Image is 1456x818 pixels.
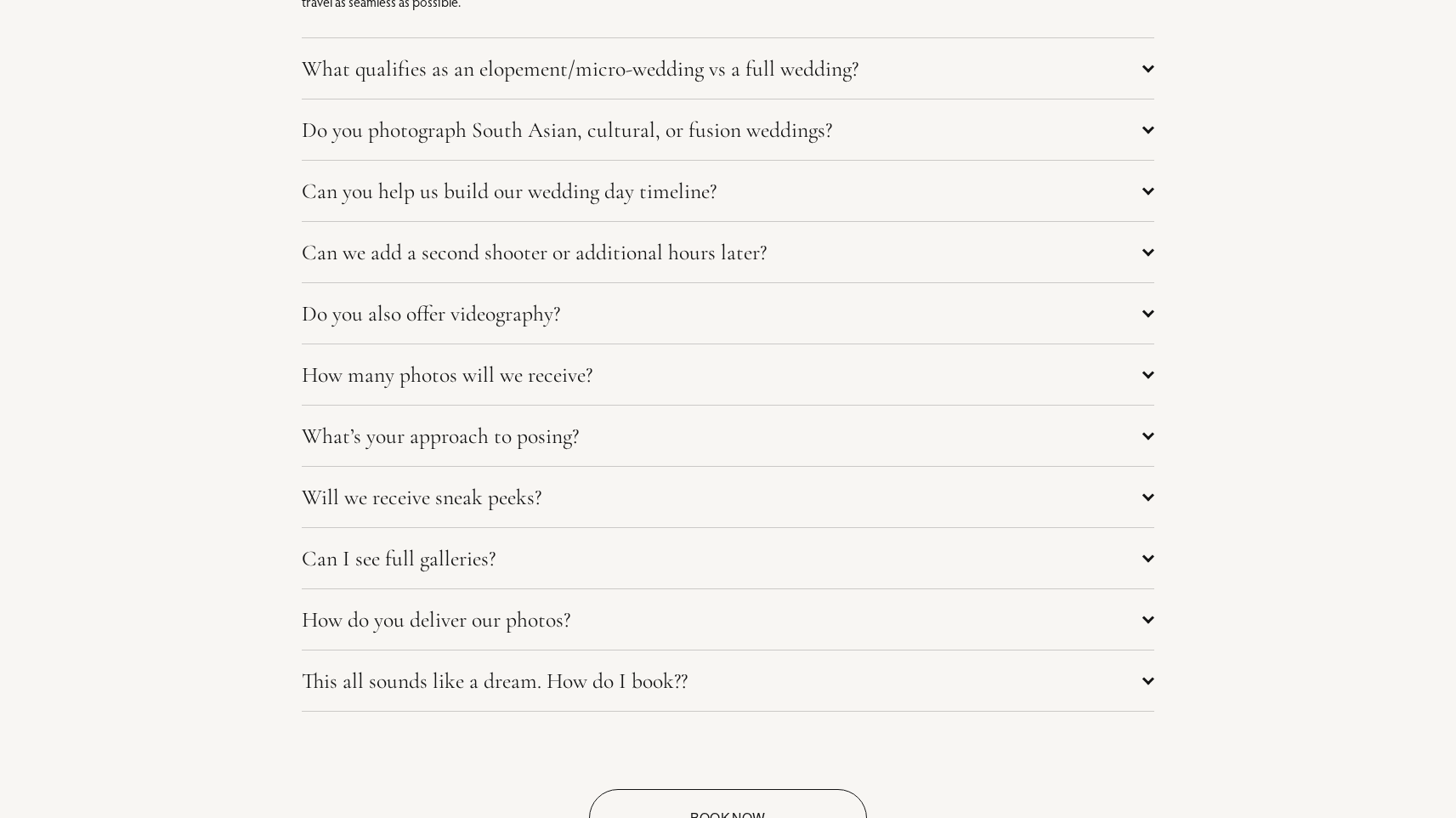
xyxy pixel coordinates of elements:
button: This all sounds like a dream. How do I book?? [302,650,1153,711]
button: Will we receive sneak peeks? [302,467,1153,527]
button: How many photos will we receive? [302,344,1153,405]
button: Do you photograph South Asian, cultural, or fusion weddings? [302,99,1153,160]
button: What’s your approach to posing? [302,406,1153,466]
button: Do you also offer videography? [302,283,1153,344]
span: What qualifies as an elopement/micro-wedding vs a full wedding? [302,55,1142,82]
button: How do you deliver our photos? [302,589,1153,650]
span: Can we add a second shooter or additional hours later? [302,239,1142,265]
span: How many photos will we receive? [302,361,1142,388]
span: Can I see full galleries? [302,545,1142,571]
span: What’s your approach to posing? [302,423,1142,449]
span: This all sounds like a dream. How do I book?? [302,667,1142,694]
button: Can you help us build our wedding day timeline? [302,161,1153,221]
span: How do you deliver our photos? [302,606,1142,633]
button: Can I see full galleries? [302,528,1153,588]
span: Will we receive sneak peeks? [302,484,1142,510]
span: Can you help us build our wedding day timeline? [302,178,1142,204]
span: Do you photograph South Asian, cultural, or fusion weddings? [302,116,1142,143]
button: Can we add a second shooter or additional hours later? [302,222,1153,282]
span: Do you also offer videography? [302,300,1142,327]
button: What qualifies as an elopement/micro-wedding vs a full wedding? [302,38,1153,99]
